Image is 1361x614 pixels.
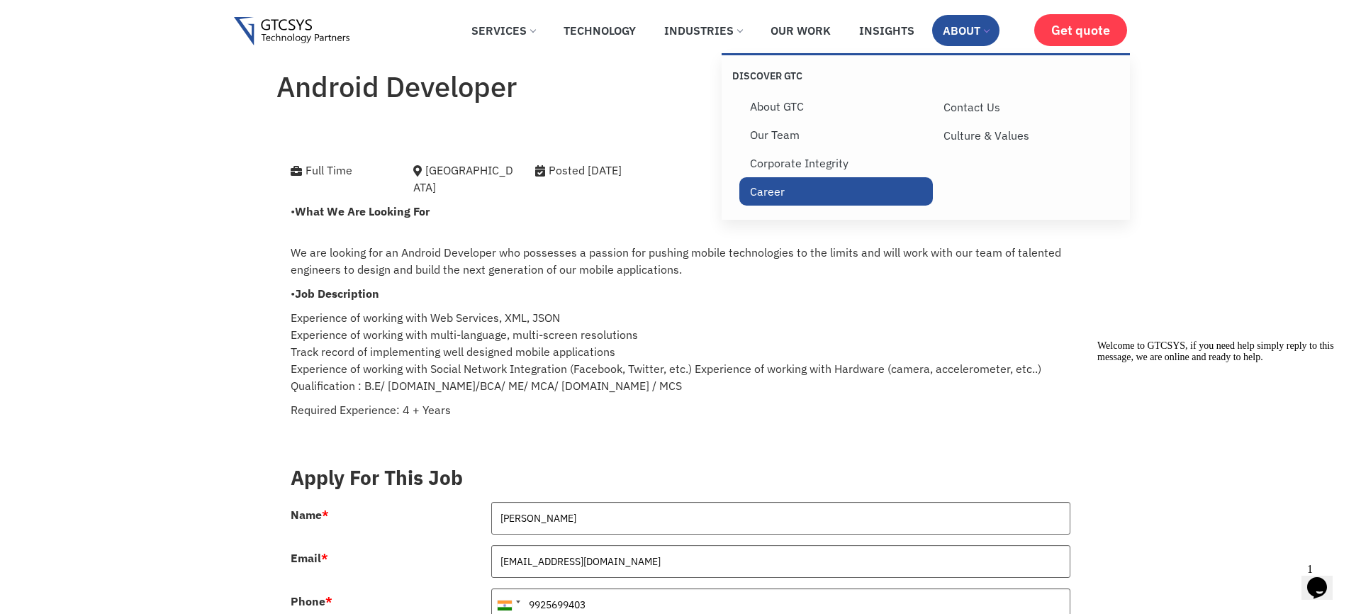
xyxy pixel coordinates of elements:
[6,6,261,28] div: Welcome to GTCSYS, if you need help simply reply to this message, we are online and ready to help.
[760,15,841,46] a: Our Work
[291,309,1070,394] p: Experience of working with Web Services, XML, JSON Experience of working with multi-language, mul...
[413,162,515,196] div: [GEOGRAPHIC_DATA]
[739,177,933,206] a: Career
[732,69,926,82] p: Discover GTC
[291,401,1070,418] p: Required Experience: 4 + Years
[654,15,753,46] a: Industries
[295,204,430,218] strong: What We Are Looking For
[291,227,1070,278] p: We are looking for an Android Developer who possesses a passion for pushing mobile technologies t...
[6,6,242,28] span: Welcome to GTCSYS, if you need help simply reply to this message, we are online and ready to help.
[933,93,1126,121] a: Contact Us
[234,17,349,46] img: Gtcsys logo
[739,149,933,177] a: Corporate Integrity
[291,466,1070,490] h3: Apply For This Job
[1034,14,1127,46] a: Get quote
[291,596,332,607] label: Phone
[739,92,933,121] a: About GTC
[295,286,379,301] strong: Job Description
[932,15,999,46] a: About
[291,162,392,179] div: Full Time
[1301,557,1347,600] iframe: chat widget
[291,552,328,564] label: Email
[933,121,1126,150] a: Culture & Values
[1092,335,1347,550] iframe: chat widget
[553,15,646,46] a: Technology
[535,162,698,179] div: Posted [DATE]
[461,15,546,46] a: Services
[291,203,1070,220] p: •
[291,509,329,520] label: Name
[276,69,1085,104] h1: Android Developer
[848,15,925,46] a: Insights
[291,285,1070,302] p: •
[739,121,933,149] a: Our Team
[1051,23,1110,38] span: Get quote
